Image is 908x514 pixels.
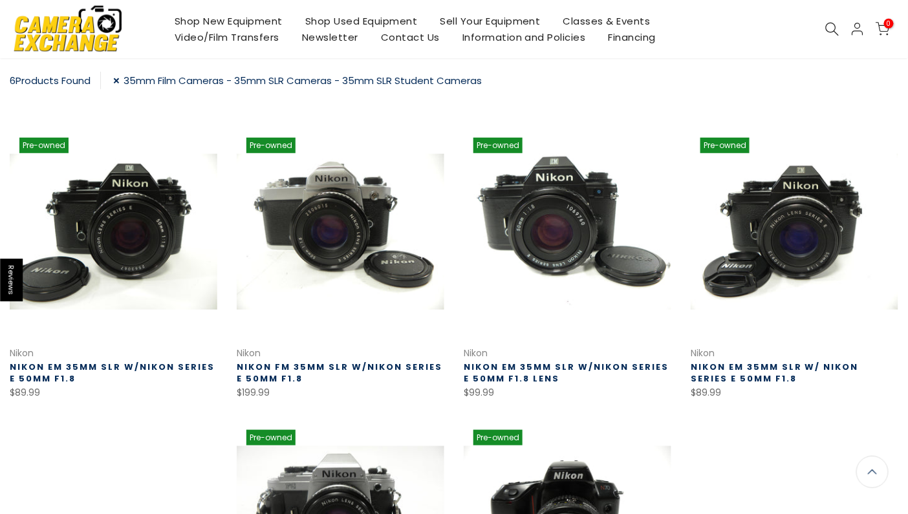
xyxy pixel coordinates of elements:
[451,29,597,45] a: Information and Policies
[113,72,482,89] a: 35mm Film Cameras - 35mm SLR Cameras - 35mm SLR Student Cameras
[876,22,890,36] a: 0
[597,29,667,45] a: Financing
[237,385,444,401] div: $199.99
[691,347,715,359] a: Nikon
[10,74,16,87] span: 6
[294,13,429,29] a: Shop Used Equipment
[10,385,217,401] div: $89.99
[237,361,442,385] a: Nikon FM 35mm SLR w/Nikon Series E 50mm f1.8
[163,29,290,45] a: Video/Film Transfers
[290,29,369,45] a: Newsletter
[369,29,451,45] a: Contact Us
[464,347,488,359] a: Nikon
[163,13,294,29] a: Shop New Equipment
[237,347,261,359] a: Nikon
[691,385,898,401] div: $89.99
[10,361,215,385] a: Nikon EM 35mm SLR w/Nikon Series E 50mm f1.8
[464,385,671,401] div: $99.99
[552,13,662,29] a: Classes & Events
[884,19,894,28] span: 0
[10,72,101,89] div: Products Found
[691,361,859,385] a: Nikon EM 35mm SLR w/ Nikon Series E 50mm f1.8
[429,13,552,29] a: Sell Your Equipment
[856,456,889,488] a: Back to the top
[10,347,34,359] a: Nikon
[464,361,669,385] a: Nikon EM 35mm SLR w/Nikon Series E 50mm f1.8 lens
